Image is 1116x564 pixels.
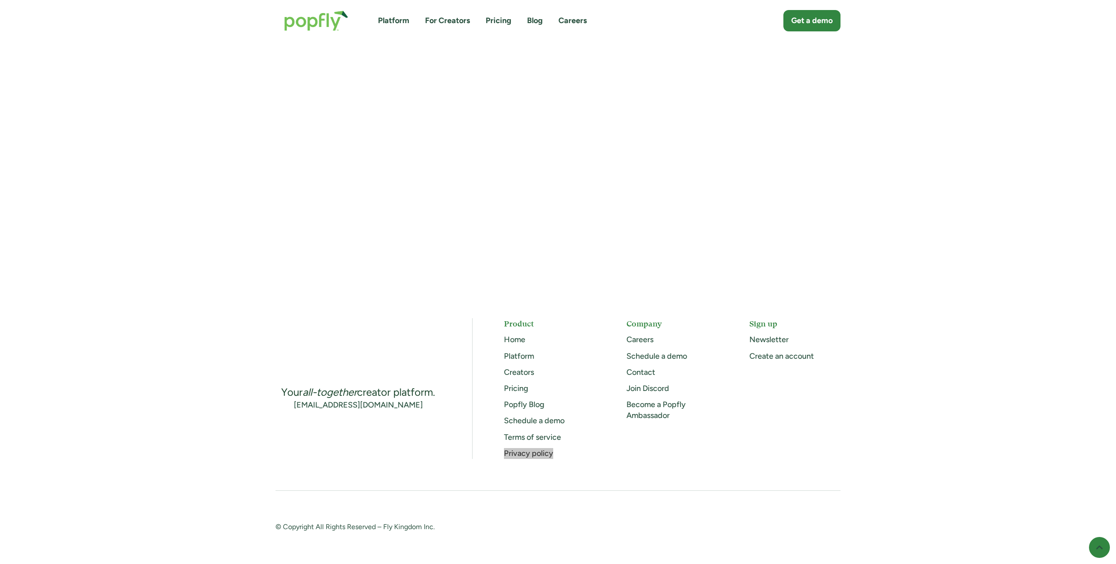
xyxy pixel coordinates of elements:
a: Platform [504,351,534,361]
em: all-together [303,386,357,398]
a: For Creators [425,15,470,26]
a: Blog [527,15,543,26]
a: Schedule a demo [504,416,565,425]
div: © Copyright All Rights Reserved – Fly Kingdom Inc. [276,522,542,533]
a: Join Discord [626,384,669,393]
a: Privacy policy [504,448,553,458]
a: Become a Popfly Ambassador [626,400,686,420]
a: [EMAIL_ADDRESS][DOMAIN_NAME] [294,400,423,411]
h5: Sign up [749,318,840,329]
a: Careers [626,335,653,344]
a: Pricing [486,15,511,26]
a: Popfly Blog [504,400,544,409]
a: Careers [558,15,587,26]
a: Platform [378,15,409,26]
div: Get a demo [791,15,833,26]
a: Contact [626,367,655,377]
a: Pricing [504,384,528,393]
a: Get a demo [783,10,840,31]
a: Create an account [749,351,814,361]
a: Home [504,335,525,344]
h5: Product [504,318,595,329]
div: Your creator platform. [281,385,435,399]
a: Creators [504,367,534,377]
a: Terms of service [504,432,561,442]
a: home [276,2,357,40]
a: Newsletter [749,335,789,344]
h5: Company [626,318,718,329]
a: Schedule a demo [626,351,687,361]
